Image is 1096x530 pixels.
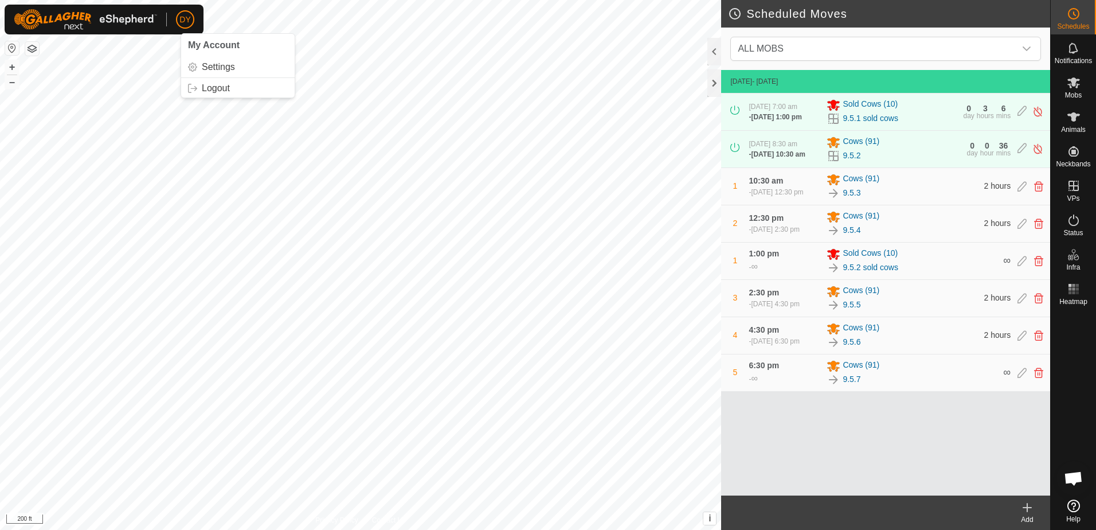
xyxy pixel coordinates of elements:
[728,7,1050,21] h2: Scheduled Moves
[749,176,783,185] span: 10:30 am
[749,288,779,297] span: 2:30 pm
[25,42,39,56] button: Map Layers
[1001,104,1006,112] div: 6
[1055,57,1092,64] span: Notifications
[827,373,840,387] img: To
[843,285,879,298] span: Cows (91)
[843,112,898,124] a: 9.5.1 sold cows
[709,513,711,523] span: i
[1067,195,1079,202] span: VPs
[983,104,988,112] div: 3
[751,225,799,233] span: [DATE] 2:30 pm
[1065,92,1082,99] span: Mobs
[1056,461,1091,496] a: Open chat
[14,9,157,30] img: Gallagher Logo
[1051,495,1096,527] a: Help
[738,44,783,53] span: ALL MOBS
[733,256,738,265] span: 1
[996,150,1011,157] div: mins
[843,173,879,186] span: Cows (91)
[749,299,799,309] div: -
[827,298,840,312] img: To
[751,262,757,271] span: ∞
[751,150,805,158] span: [DATE] 10:30 am
[733,368,738,377] span: 5
[315,515,358,525] a: Privacy Policy
[749,249,779,258] span: 1:00 pm
[749,112,801,122] div: -
[843,187,860,199] a: 9.5.3
[1032,143,1043,155] img: Turn off schedule move
[1066,516,1081,523] span: Help
[984,293,1011,302] span: 2 hours
[966,150,977,157] div: day
[843,262,898,274] a: 9.5.2 sold cows
[827,186,840,200] img: To
[843,336,860,348] a: 9.5.6
[963,112,974,119] div: day
[1003,367,1011,378] span: ∞
[703,512,716,525] button: i
[1032,106,1043,118] img: Turn off schedule move
[730,77,752,85] span: [DATE]
[843,359,879,373] span: Cows (91)
[749,103,797,111] span: [DATE] 7:00 am
[843,224,860,236] a: 9.5.4
[843,98,898,112] span: Sold Cows (10)
[5,75,19,89] button: –
[749,224,799,235] div: -
[733,181,738,190] span: 1
[751,188,803,196] span: [DATE] 12:30 pm
[843,210,879,224] span: Cows (91)
[1059,298,1087,305] span: Heatmap
[985,142,989,150] div: 0
[749,187,803,197] div: -
[749,372,757,385] div: -
[733,293,738,302] span: 3
[181,79,295,98] a: Logout
[202,63,235,72] span: Settings
[970,142,974,150] div: 0
[1056,161,1090,167] span: Neckbands
[977,112,994,119] div: hours
[749,260,757,274] div: -
[181,58,295,76] a: Settings
[984,181,1011,190] span: 2 hours
[179,14,190,26] span: DY
[751,113,801,121] span: [DATE] 1:00 pm
[751,300,799,308] span: [DATE] 4:30 pm
[1061,126,1086,133] span: Animals
[749,149,805,159] div: -
[202,84,230,93] span: Logout
[1057,23,1089,30] span: Schedules
[843,247,898,261] span: Sold Cows (10)
[980,150,994,157] div: hour
[843,135,879,149] span: Cows (91)
[749,213,784,223] span: 12:30 pm
[751,373,757,383] span: ∞
[827,261,840,275] img: To
[1066,264,1080,271] span: Infra
[843,373,860,385] a: 9.5.7
[5,60,19,74] button: +
[827,336,840,349] img: To
[843,322,879,336] span: Cows (91)
[733,330,738,340] span: 4
[984,219,1011,228] span: 2 hours
[843,150,860,162] a: 9.5.2
[1003,255,1011,266] span: ∞
[999,142,1008,150] div: 36
[5,41,19,55] button: Reset Map
[966,104,971,112] div: 0
[749,325,779,334] span: 4:30 pm
[1015,37,1038,60] div: dropdown trigger
[1063,229,1083,236] span: Status
[749,140,797,148] span: [DATE] 8:30 am
[843,299,860,311] a: 9.5.5
[827,224,840,237] img: To
[1004,515,1050,525] div: Add
[372,515,406,525] a: Contact Us
[733,37,1015,60] span: ALL MOBS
